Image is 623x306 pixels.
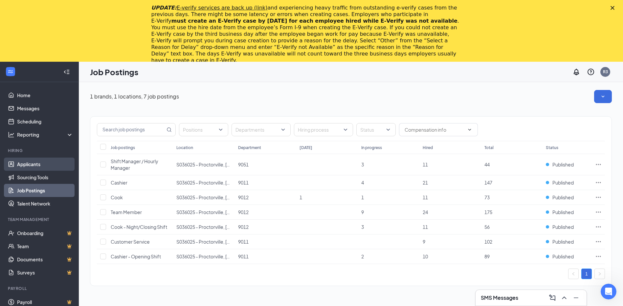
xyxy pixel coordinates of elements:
[173,220,235,234] td: S036025 - Proctorville, OH
[571,272,575,276] span: left
[176,145,193,150] div: Location
[111,209,142,215] span: Team Member
[235,154,297,175] td: 9051
[300,194,302,200] span: 1
[547,293,558,303] button: ComposeMessage
[173,154,235,175] td: S036025 - Proctorville, OH
[595,194,602,201] svg: Ellipses
[548,294,556,302] svg: ComposeMessage
[173,205,235,220] td: S036025 - Proctorville, OH
[111,158,158,171] span: Shift Manager / Hourly Manager
[235,220,297,234] td: 9012
[484,239,492,245] span: 102
[552,253,574,260] span: Published
[17,253,73,266] a: DocumentsCrown
[423,209,428,215] span: 24
[484,180,492,186] span: 147
[97,123,165,136] input: Search job postings
[552,194,574,201] span: Published
[595,253,602,260] svg: Ellipses
[63,69,70,75] svg: Collapse
[235,205,297,220] td: 9012
[238,209,249,215] span: 9012
[423,194,428,200] span: 11
[568,269,579,279] li: Previous Page
[111,224,167,230] span: Cook - Night/Closing Shift
[358,141,420,154] th: In progress
[361,253,364,259] span: 2
[601,284,616,299] iframe: Intercom live chat
[361,194,364,200] span: 1
[484,209,492,215] span: 175
[552,209,574,215] span: Published
[235,190,297,205] td: 9012
[17,158,73,171] a: Applicants
[238,194,249,200] span: 9012
[8,148,72,153] div: Hiring
[572,68,580,76] svg: Notifications
[423,162,428,167] span: 11
[17,131,74,138] div: Reporting
[238,162,249,167] span: 9051
[111,145,135,150] div: Job postings
[423,180,428,186] span: 21
[595,161,602,168] svg: Ellipses
[176,180,273,186] span: S036025 - Proctorville, [GEOGRAPHIC_DATA]
[467,127,472,132] svg: ChevronDown
[238,224,249,230] span: 9012
[176,224,273,230] span: S036025 - Proctorville, [GEOGRAPHIC_DATA]
[484,194,490,200] span: 73
[559,293,569,303] button: ChevronUp
[176,194,273,200] span: S036025 - Proctorville, [GEOGRAPHIC_DATA]
[17,227,73,240] a: OnboardingCrown
[595,209,602,215] svg: Ellipses
[405,126,464,133] input: Compensation info
[481,141,543,154] th: Total
[595,224,602,230] svg: Ellipses
[17,184,73,197] a: Job Postings
[582,269,591,279] a: 1
[173,190,235,205] td: S036025 - Proctorville, OH
[595,238,602,245] svg: Ellipses
[90,93,179,100] p: 1 brands, 1 locations, 7 job postings
[7,68,14,75] svg: WorkstreamLogo
[419,141,481,154] th: Hired
[17,171,73,184] a: Sourcing Tools
[587,68,595,76] svg: QuestionInfo
[151,5,268,11] i: UPDATE:
[17,240,73,253] a: TeamCrown
[481,294,518,301] h3: SMS Messages
[600,93,606,100] svg: SmallChevronDown
[594,269,605,279] button: right
[238,145,261,150] div: Department
[568,269,579,279] button: left
[552,224,574,230] span: Published
[552,179,574,186] span: Published
[176,209,273,215] span: S036025 - Proctorville, [GEOGRAPHIC_DATA]
[8,286,72,291] div: Payroll
[8,131,14,138] svg: Analysis
[238,239,249,245] span: 9011
[151,5,461,64] div: and experiencing heavy traffic from outstanding e-verify cases from the previous days. There migh...
[235,234,297,249] td: 9011
[235,249,297,264] td: 9011
[552,238,574,245] span: Published
[173,175,235,190] td: S036025 - Proctorville, OH
[361,224,364,230] span: 3
[17,197,73,210] a: Talent Network
[111,180,127,186] span: Cashier
[560,294,568,302] svg: ChevronUp
[173,249,235,264] td: S036025 - Proctorville, OH
[572,294,580,302] svg: Minimize
[17,115,73,128] a: Scheduling
[177,5,268,11] a: E-verify services are back up (link)
[167,127,172,132] svg: MagnifyingGlass
[361,162,364,167] span: 3
[423,239,425,245] span: 9
[90,66,138,77] h1: Job Postings
[423,253,428,259] span: 10
[111,239,150,245] span: Customer Service
[17,89,73,102] a: Home
[296,141,358,154] th: [DATE]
